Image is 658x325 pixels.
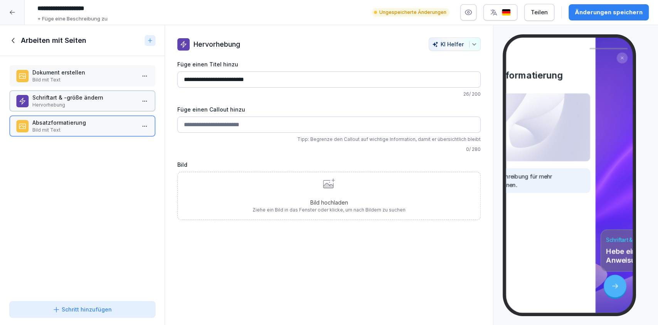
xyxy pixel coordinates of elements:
[32,93,135,102] p: Schriftart & -größe ändern
[32,76,135,83] p: Bild mit Text
[194,39,240,49] p: Hervorhebung
[177,105,481,113] label: Füge einen Callout hinzu
[9,90,155,112] div: Schriftart & -größe ändernHervorhebung
[524,4,554,21] button: Teilen
[479,173,585,190] p: Eine Beschreibung für mehr Informationen.
[9,301,155,318] button: Schritt hinzufügen
[32,102,135,108] p: Hervorhebung
[177,60,481,68] label: Füge einen Titel hinzu
[32,68,135,76] p: Dokument erstellen
[177,136,481,143] p: Tipp: Begrenze den Callout auf wichtige Information, damit er übersichtlich bleibt
[429,37,481,51] button: KI Helfer
[501,9,511,16] img: de.svg
[252,198,406,207] p: Bild hochladen
[32,118,135,127] p: Absatzformatierung
[177,91,481,98] p: 26 / 200
[569,4,649,20] button: Änderungen speichern
[177,161,481,169] label: Bild
[9,65,155,86] div: Dokument erstellenBild mit Text
[474,70,590,81] h4: Absatzformatierung
[432,41,477,47] div: KI Helfer
[9,115,155,137] div: AbsatzformatierungBild mit Text
[252,207,406,213] p: Ziehe ein Bild in das Fenster oder klicke, um nach Bildern zu suchen
[531,8,548,17] div: Teilen
[52,305,112,313] div: Schritt hinzufügen
[379,9,446,16] p: Ungespeicherte Änderungen
[575,8,643,17] div: Änderungen speichern
[474,93,590,161] img: Bild und Text Vorschau
[32,127,135,134] p: Bild mit Text
[21,36,86,45] h1: Arbeiten mit Seiten
[37,15,108,23] p: + Füge eine Beschreibung zu
[177,146,481,153] p: 0 / 280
